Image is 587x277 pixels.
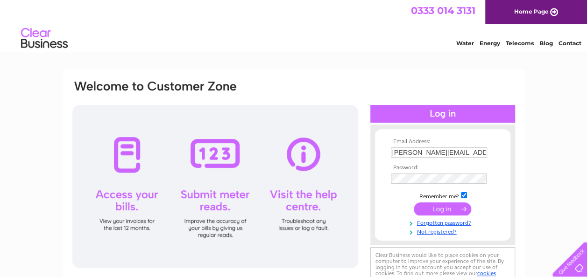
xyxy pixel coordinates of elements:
a: Not registered? [391,227,497,235]
a: Telecoms [506,40,534,47]
img: logo.png [21,24,68,53]
th: Email Address: [389,138,497,145]
a: Energy [480,40,500,47]
div: Clear Business is a trading name of Verastar Limited (registered in [GEOGRAPHIC_DATA] No. 3667643... [73,5,515,45]
td: Remember me? [389,191,497,200]
a: 0333 014 3131 [411,5,475,16]
input: Submit [414,202,471,215]
a: Contact [559,40,581,47]
th: Password: [389,165,497,171]
a: Water [456,40,474,47]
a: Blog [539,40,553,47]
a: Forgotten password? [391,218,497,227]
